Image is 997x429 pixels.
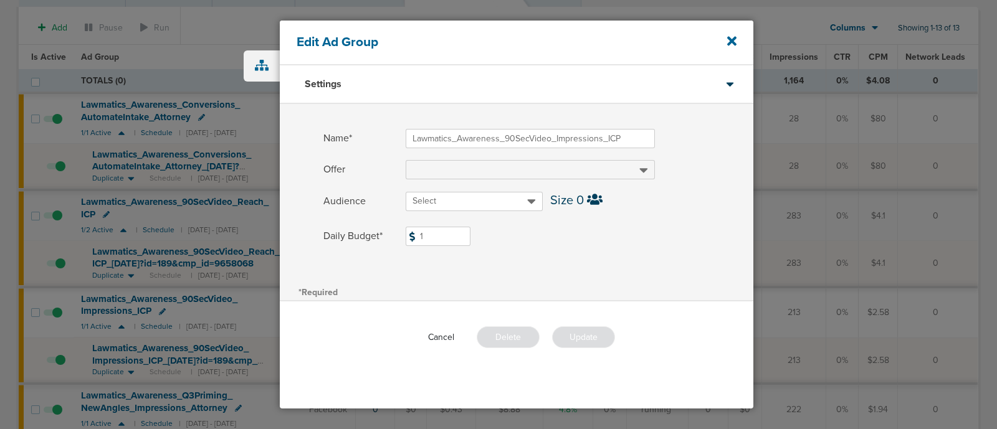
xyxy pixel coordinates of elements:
[297,34,692,50] h4: Edit Ad Group
[550,193,573,208] span: Size
[323,227,398,246] span: Daily Budget*
[406,227,470,246] input: Daily Budget*
[323,129,398,148] span: Name*
[305,78,341,90] h3: Settings
[298,287,338,298] span: *Required
[323,160,398,179] span: Offer
[576,193,584,208] span: 0
[418,328,464,347] button: Cancel
[406,129,655,148] input: Name*
[413,196,436,206] span: Select
[323,192,398,211] span: Audience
